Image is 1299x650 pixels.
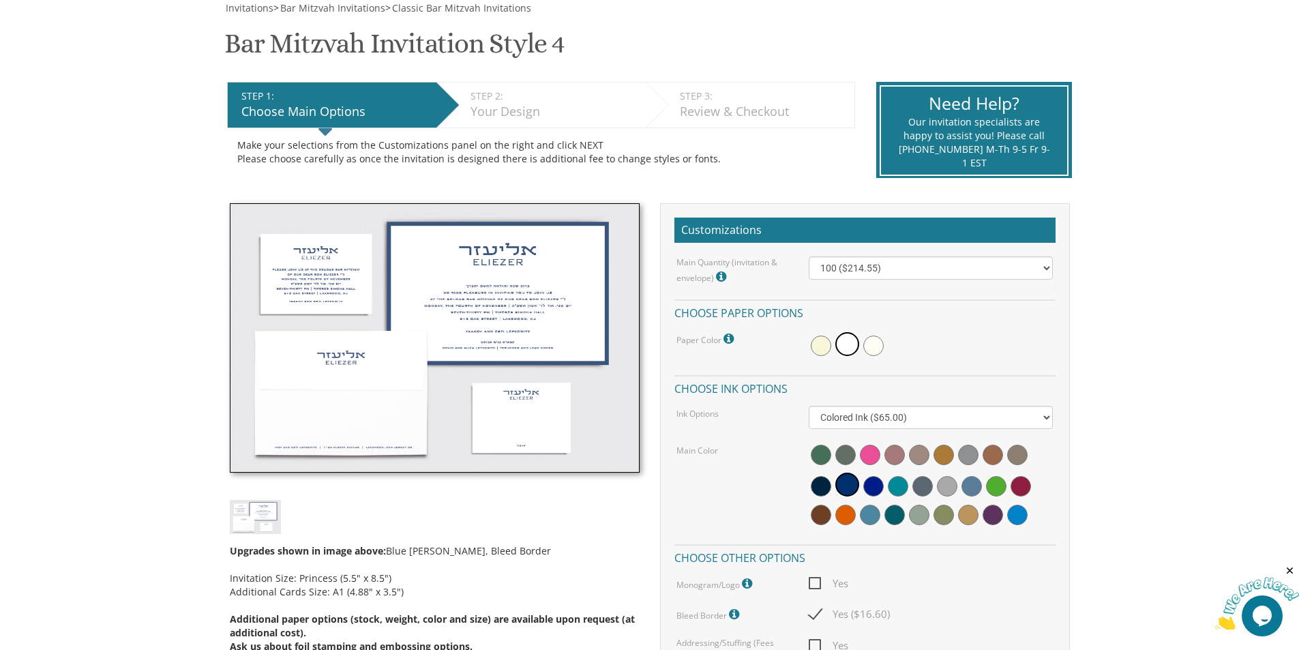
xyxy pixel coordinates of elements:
a: Bar Mitzvah Invitations [279,1,385,14]
div: Make your selections from the Customizations panel on the right and click NEXT Please choose care... [237,138,845,166]
span: > [385,1,531,14]
div: STEP 1: [241,89,430,103]
div: STEP 3: [680,89,848,103]
div: Our invitation specialists are happy to assist you! Please call [PHONE_NUMBER] M-Th 9-5 Fr 9-1 EST [898,115,1050,170]
span: Upgrades shown in image above: [230,544,386,557]
iframe: chat widget [1214,565,1299,630]
div: STEP 2: [471,89,639,103]
span: Yes [809,575,848,592]
span: Classic Bar Mitzvah Invitations [392,1,531,14]
h4: Choose other options [674,544,1056,568]
label: Monogram/Logo [676,575,756,593]
span: Invitations [226,1,273,14]
span: Additional paper options (stock, weight, color and size) are available upon request (at additiona... [230,612,635,639]
div: Your Design [471,103,639,121]
div: Need Help? [898,91,1050,116]
div: Choose Main Options [241,103,430,121]
h1: Bar Mitzvah Invitation Style 4 [224,29,565,69]
h4: Choose ink options [674,375,1056,399]
img: bminv-thumb-4.jpg [230,203,640,473]
label: Bleed Border [676,606,743,623]
h4: Choose paper options [674,299,1056,323]
img: bminv-thumb-4.jpg [230,500,281,533]
div: Review & Checkout [680,103,848,121]
a: Invitations [224,1,273,14]
span: Yes ($16.60) [809,606,890,623]
label: Ink Options [676,408,719,419]
label: Paper Color [676,330,737,348]
span: Bar Mitzvah Invitations [280,1,385,14]
label: Main Quantity (invitation & envelope) [676,256,788,286]
h2: Customizations [674,218,1056,243]
span: > [273,1,385,14]
a: Classic Bar Mitzvah Invitations [391,1,531,14]
label: Main Color [676,445,718,456]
